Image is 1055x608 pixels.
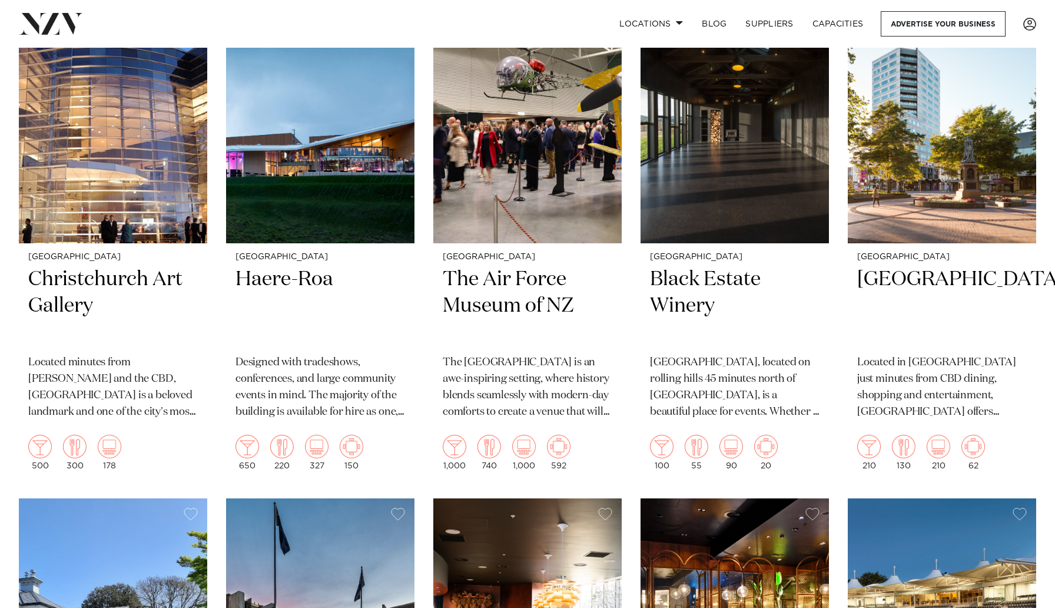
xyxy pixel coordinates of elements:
[28,435,52,458] img: cocktail.png
[610,11,692,37] a: Locations
[340,435,363,458] img: meeting.png
[512,435,536,470] div: 1,000
[443,266,612,346] h2: The Air Force Museum of NZ
[477,435,501,470] div: 740
[857,435,881,470] div: 210
[235,435,259,470] div: 650
[719,435,743,458] img: theatre.png
[28,355,198,421] p: Located minutes from [PERSON_NAME] and the CBD, [GEOGRAPHIC_DATA] is a beloved landmark and one o...
[443,435,466,458] img: cocktail.png
[857,435,881,458] img: cocktail.png
[892,435,915,458] img: dining.png
[650,253,820,262] small: [GEOGRAPHIC_DATA]
[803,11,873,37] a: Capacities
[28,253,198,262] small: [GEOGRAPHIC_DATA]
[685,435,708,458] img: dining.png
[63,435,87,470] div: 300
[961,435,985,458] img: meeting.png
[28,266,198,346] h2: Christchurch Art Gallery
[235,435,259,458] img: cocktail.png
[305,435,329,470] div: 327
[754,435,778,458] img: meeting.png
[881,11,1006,37] a: Advertise your business
[98,435,121,470] div: 178
[685,435,708,470] div: 55
[19,13,83,34] img: nzv-logo.png
[477,435,501,458] img: dining.png
[650,435,674,470] div: 100
[892,435,915,470] div: 130
[235,355,405,421] p: Designed with tradeshows, conferences, and large community events in mind. The majority of the bu...
[650,435,674,458] img: cocktail.png
[547,435,570,470] div: 592
[28,435,52,470] div: 500
[719,435,743,470] div: 90
[340,435,363,470] div: 150
[270,435,294,470] div: 220
[512,435,536,458] img: theatre.png
[443,253,612,262] small: [GEOGRAPHIC_DATA]
[235,266,405,346] h2: Haere-Roa
[270,435,294,458] img: dining.png
[650,355,820,421] p: [GEOGRAPHIC_DATA], located on rolling hills 45 minutes north of [GEOGRAPHIC_DATA], is a beautiful...
[857,253,1027,262] small: [GEOGRAPHIC_DATA]
[235,253,405,262] small: [GEOGRAPHIC_DATA]
[692,11,736,37] a: BLOG
[736,11,802,37] a: SUPPLIERS
[961,435,985,470] div: 62
[754,435,778,470] div: 20
[927,435,950,458] img: theatre.png
[547,435,570,458] img: meeting.png
[443,435,466,470] div: 1,000
[857,266,1027,346] h2: [GEOGRAPHIC_DATA]
[927,435,950,470] div: 210
[443,355,612,421] p: The [GEOGRAPHIC_DATA] is an awe-inspiring setting, where history blends seamlessly with modern-da...
[63,435,87,458] img: dining.png
[305,435,329,458] img: theatre.png
[98,435,121,458] img: theatre.png
[650,266,820,346] h2: Black Estate Winery
[857,355,1027,421] p: Located in [GEOGRAPHIC_DATA] just minutes from CBD dining, shopping and entertainment, [GEOGRAPHI...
